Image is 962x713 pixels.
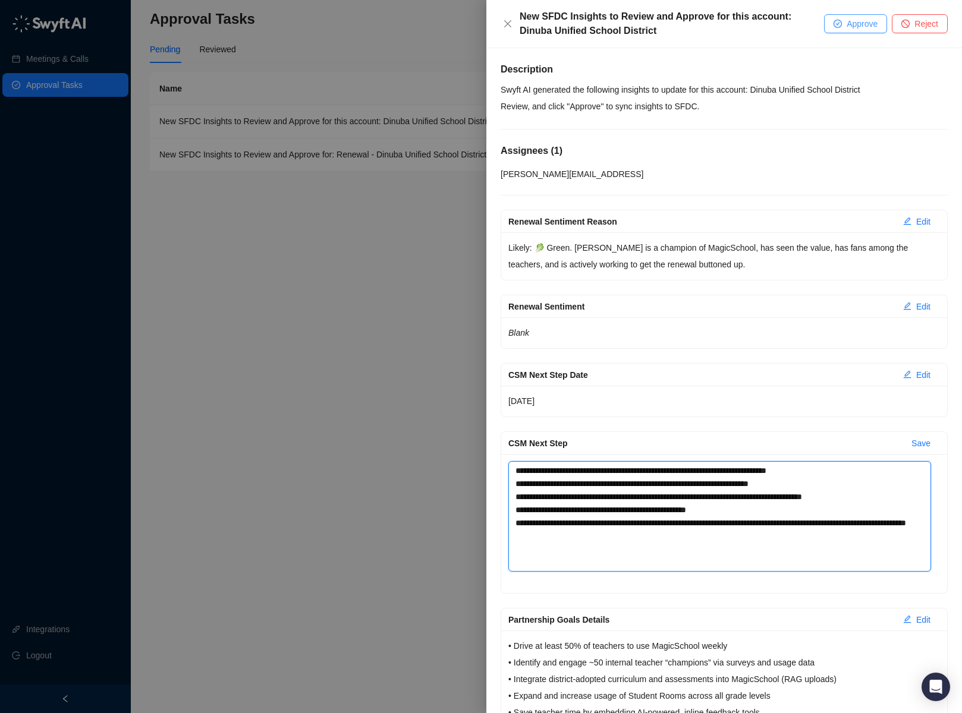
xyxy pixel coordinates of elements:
[903,302,911,310] span: edit
[501,62,948,77] h5: Description
[501,98,948,115] p: Review, and click "Approve" to sync insights to SFDC.
[503,19,513,29] span: close
[901,20,910,28] span: stop
[834,20,842,28] span: check-circle
[903,217,911,225] span: edit
[922,673,950,701] div: Open Intercom Messenger
[894,365,940,384] button: Edit
[501,81,948,98] p: Swyft AI generated the following insights to update for this account: Dinuba Unified School District
[914,17,938,30] span: Reject
[508,300,894,313] div: Renewal Sentiment
[916,613,930,626] span: Edit
[508,437,902,450] div: CSM Next Step
[508,461,931,572] textarea: CSM Next Step
[508,215,894,228] div: Renewal Sentiment Reason
[903,370,911,378] span: edit
[911,437,930,450] span: Save
[902,434,940,453] button: Save
[520,10,824,38] div: New SFDC Insights to Review and Approve for this account: Dinuba Unified School District
[847,17,878,30] span: Approve
[501,144,948,158] h5: Assignees ( 1 )
[894,610,940,629] button: Edit
[894,212,940,231] button: Edit
[916,300,930,313] span: Edit
[501,17,515,31] button: Close
[508,613,894,626] div: Partnership Goals Details
[916,215,930,228] span: Edit
[508,368,894,381] div: CSM Next Step Date
[903,615,911,623] span: edit
[508,328,529,337] em: Blank
[892,14,948,33] button: Reject
[894,297,940,316] button: Edit
[501,169,643,179] span: [PERSON_NAME][EMAIL_ADDRESS]
[508,393,940,409] p: [DATE]
[916,368,930,381] span: Edit
[824,14,887,33] button: Approve
[508,239,940,273] p: Likely: 🥬 Green. [PERSON_NAME] is a champion of MagicSchool, has seen the value, has fans among t...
